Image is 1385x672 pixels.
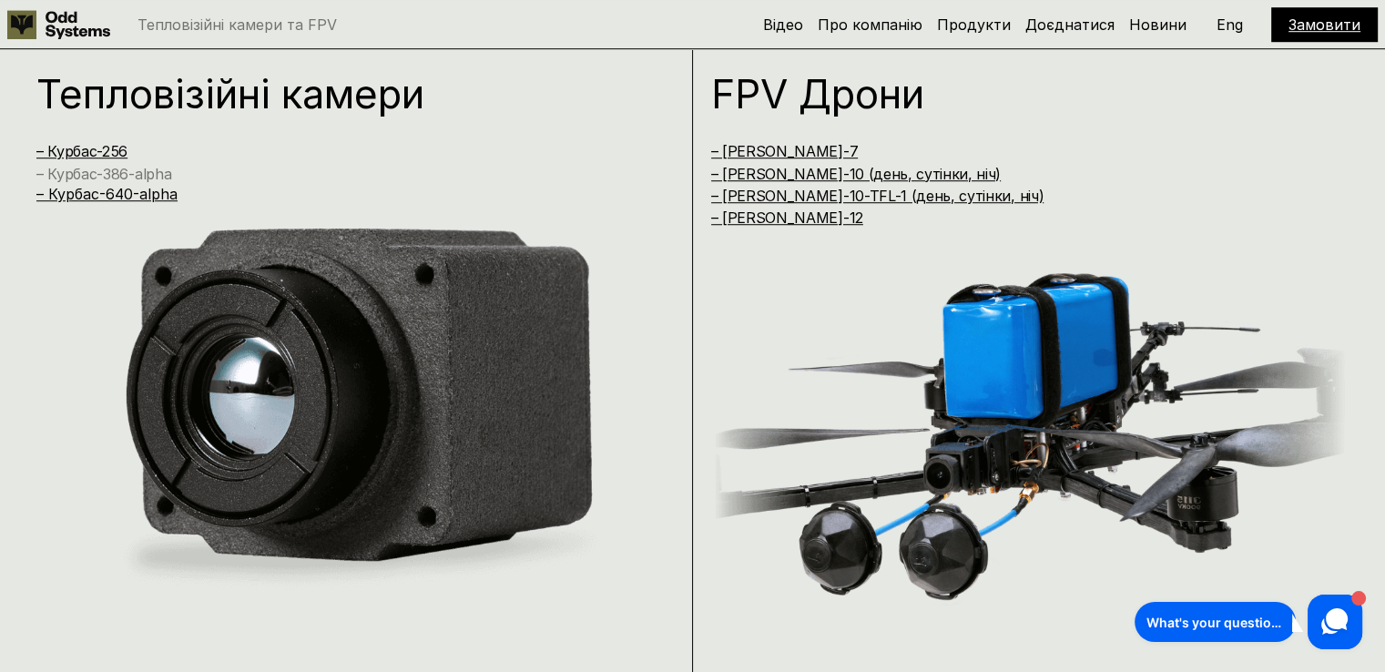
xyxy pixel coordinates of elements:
[763,15,803,34] a: Відео
[1217,17,1243,32] p: Eng
[36,74,636,114] h1: Тепловізійні камери
[711,142,859,160] a: – [PERSON_NAME]-7
[937,15,1011,34] a: Продукти
[1025,15,1115,34] a: Доєднатися
[1288,15,1360,34] a: Замовити
[36,185,178,203] a: – Курбас-640-alpha
[36,165,171,183] a: – Курбас-386-alpha
[1129,15,1186,34] a: Новини
[711,165,1002,183] a: – [PERSON_NAME]-10 (день, сутінки, ніч)
[711,187,1044,205] a: – [PERSON_NAME]-10-TFL-1 (день, сутінки, ніч)
[1130,590,1367,654] iframe: HelpCrunch
[711,209,863,227] a: – [PERSON_NAME]-12
[137,17,337,32] p: Тепловізійні камери та FPV
[711,74,1310,114] h1: FPV Дрони
[36,142,127,160] a: – Курбас-256
[818,15,922,34] a: Про компанію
